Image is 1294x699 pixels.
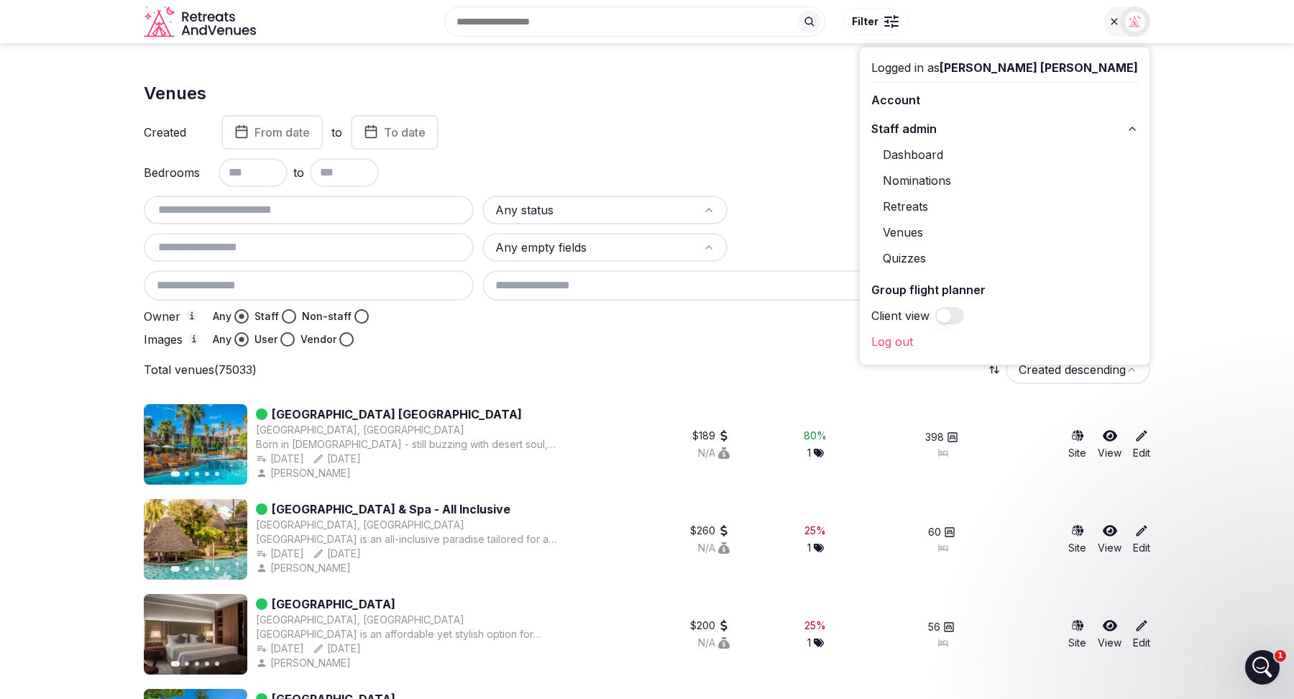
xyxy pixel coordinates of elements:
button: 56 [928,620,955,634]
button: N/A [698,636,730,650]
span: Home [55,485,88,495]
label: Any [213,309,231,324]
div: [PERSON_NAME] [256,561,354,575]
button: Owner [186,310,198,321]
p: How can we help? [29,127,259,151]
img: Featured image for Riviera Resort & Spa Palm Springs [144,404,247,485]
a: Log out [871,330,1138,353]
button: [DATE] [256,641,304,656]
button: [DATE] [256,452,304,466]
img: Featured image for Okash City Boutique Hotel [144,594,247,675]
a: Group flight planner [871,278,1138,301]
button: 1 [807,541,824,555]
img: Matt Grant Oakes [1125,12,1145,32]
div: Born in [DEMOGRAPHIC_DATA] - still buzzing with desert soul, the only resort inside [GEOGRAPHIC_D... [256,437,561,452]
button: Go to slide 4 [205,472,209,476]
button: $260 [690,524,730,538]
label: Vendor [300,332,336,347]
button: [PERSON_NAME] [256,656,354,670]
label: Non-staff [302,309,352,324]
button: Go to slide 1 [171,472,180,478]
button: [GEOGRAPHIC_DATA], [GEOGRAPHIC_DATA] [256,613,464,627]
span: 56 [928,620,940,634]
button: Go to slide 3 [195,472,199,476]
div: Close [247,23,273,49]
svg: Retreats and Venues company logo [144,6,259,38]
a: Retreats [871,195,1138,218]
div: 25 % [804,618,826,633]
a: [GEOGRAPHIC_DATA] [272,595,395,613]
button: $189 [692,429,730,443]
div: 80 % [804,429,827,443]
a: Venues [871,221,1138,244]
label: to [331,124,342,140]
button: 1 [807,446,824,460]
span: Filter [852,14,878,29]
button: Go to slide 2 [185,472,189,476]
a: Edit [1133,429,1150,460]
img: Featured image for Neptune Palm Beach Boutique Resort & Spa - All Inclusive [144,499,247,580]
button: 398 [925,430,958,444]
span: 398 [925,430,944,444]
button: [DATE] [313,452,361,466]
div: • [DATE] [150,217,191,232]
div: N/A [698,446,730,460]
button: [PERSON_NAME] [256,466,354,480]
div: Profile image for MattThank you[PERSON_NAME]•[DATE] [15,191,272,244]
p: Hi there 👋 [29,102,259,127]
button: Go to slide 1 [171,662,180,667]
span: to [293,164,304,181]
button: To date [351,115,439,150]
iframe: Intercom live chat [1245,650,1280,685]
label: Client view [871,307,930,324]
button: Go to slide 2 [185,662,189,666]
a: Edit [1133,524,1150,555]
button: Go to slide 5 [215,472,219,476]
button: 25% [804,524,826,538]
span: [PERSON_NAME] [PERSON_NAME] [940,60,1138,75]
button: Go to slide 4 [205,567,209,571]
button: $200 [690,618,730,633]
div: [GEOGRAPHIC_DATA], [GEOGRAPHIC_DATA] [256,518,464,532]
button: Go to slide 5 [215,662,219,666]
label: Bedrooms [144,167,201,178]
button: 25% [804,618,826,633]
span: Staff admin [871,120,937,137]
p: Total venues (75033) [144,362,257,378]
button: Site [1068,524,1086,555]
a: Visit the homepage [144,6,259,38]
div: [DATE] [256,547,304,561]
div: [PERSON_NAME] [64,217,147,232]
a: Site [1068,429,1086,460]
button: Filter [843,8,908,35]
div: [GEOGRAPHIC_DATA] is an affordable yet stylish option for business travelers staying in [GEOGRAPH... [256,627,561,641]
div: N/A [698,541,730,555]
a: Account [871,88,1138,111]
span: 1 [1275,650,1286,662]
button: Go to slide 3 [195,662,199,666]
label: Images [144,333,201,346]
button: From date [221,115,323,150]
button: 1 [807,636,824,650]
button: Go to slide 2 [185,567,189,571]
span: Messages [191,485,241,495]
button: [GEOGRAPHIC_DATA], [GEOGRAPHIC_DATA] [256,423,464,437]
a: [GEOGRAPHIC_DATA] [GEOGRAPHIC_DATA] [272,406,522,423]
button: [DATE] [313,547,361,561]
span: To date [384,125,426,140]
button: Go to slide 5 [215,567,219,571]
label: Owner [144,310,201,323]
